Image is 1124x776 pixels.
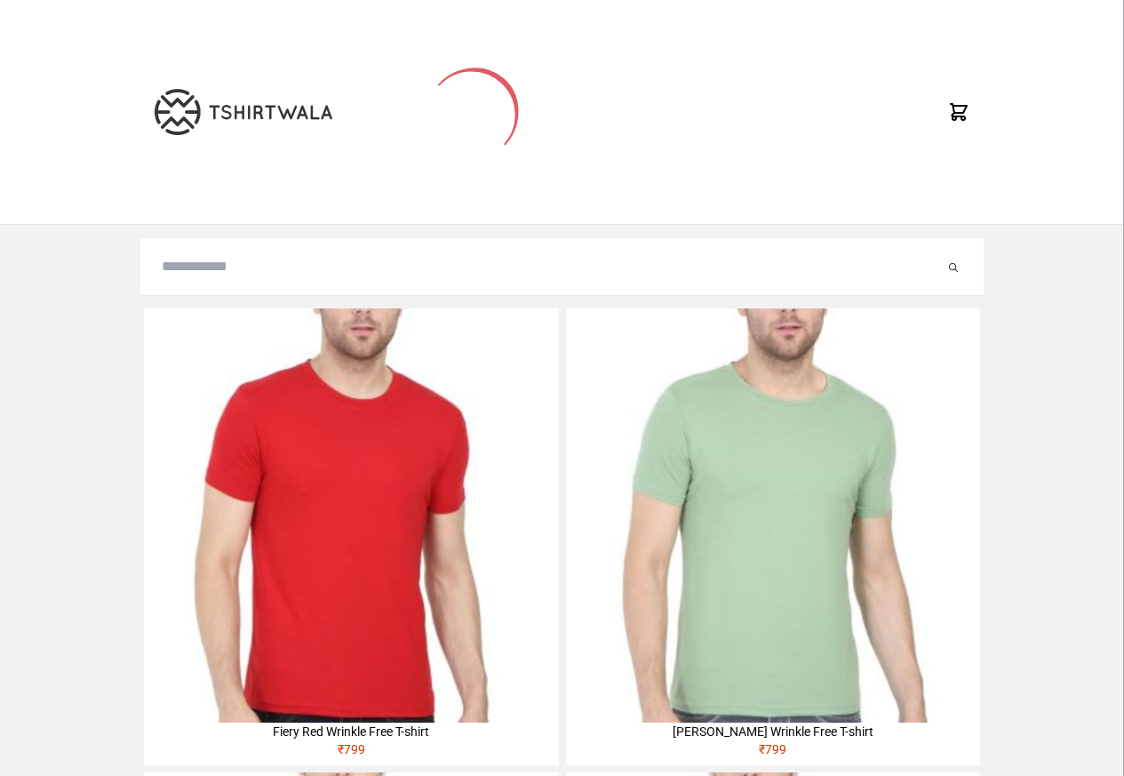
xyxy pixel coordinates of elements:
[566,308,980,765] a: [PERSON_NAME] Wrinkle Free T-shirt₹799
[144,740,558,765] div: ₹ 799
[566,723,980,740] div: [PERSON_NAME] Wrinkle Free T-shirt
[155,89,332,135] img: TW-LOGO-400-104.png
[144,308,558,723] img: 4M6A2225-320x320.jpg
[566,308,980,723] img: 4M6A2211-320x320.jpg
[144,308,558,765] a: Fiery Red Wrinkle Free T-shirt₹799
[144,723,558,740] div: Fiery Red Wrinkle Free T-shirt
[945,256,962,277] button: Submit your search query.
[566,740,980,765] div: ₹ 799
